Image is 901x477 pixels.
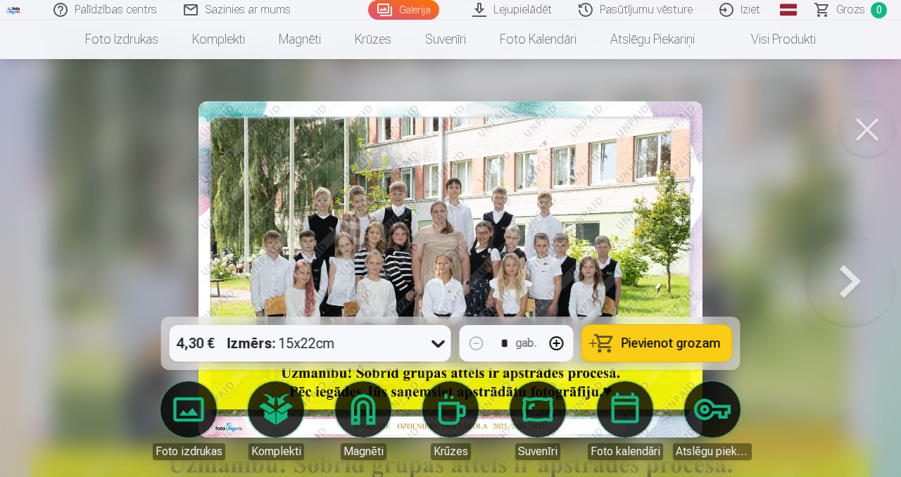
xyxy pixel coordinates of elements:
[836,1,865,18] span: Grozs
[338,20,408,59] a: Krūzes
[175,20,262,59] a: Komplekti
[170,325,222,362] div: 4,30 €
[227,333,276,353] strong: Izmērs :
[324,381,403,460] a: Magnēti
[498,381,577,460] a: Suvenīri
[515,443,560,460] div: Suvenīri
[586,381,664,460] a: Foto kalendāri
[712,20,833,59] a: Visi produkti
[588,443,663,460] div: Foto kalendāri
[341,443,386,460] div: Magnēti
[673,443,752,460] div: Atslēgu piekariņi
[227,325,335,362] div: 15x22cm
[622,337,721,350] span: Pievienot grozam
[153,443,225,460] div: Foto izdrukas
[248,443,304,460] div: Komplekti
[408,20,483,59] a: Suvenīri
[871,2,887,18] span: 0
[262,20,338,59] a: Magnēti
[673,381,752,460] a: Atslēgu piekariņi
[237,381,315,460] a: Komplekti
[6,6,21,14] img: /fa1
[149,381,228,460] a: Foto izdrukas
[483,20,593,59] a: Foto kalendāri
[582,325,732,362] button: Pievienot grozam
[593,20,712,59] a: Atslēgu piekariņi
[431,443,471,460] div: Krūzes
[516,335,537,352] div: gab.
[411,381,490,460] a: Krūzes
[68,20,175,59] a: Foto izdrukas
